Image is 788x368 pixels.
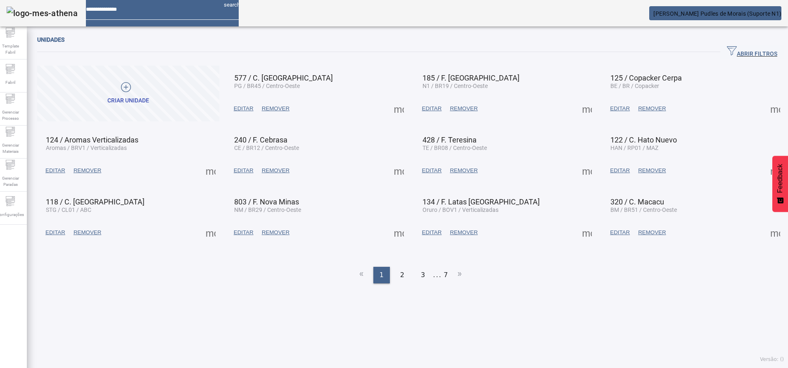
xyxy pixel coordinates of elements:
[606,163,634,178] button: EDITAR
[69,163,105,178] button: REMOVER
[634,101,670,116] button: REMOVER
[446,225,482,240] button: REMOVER
[234,74,333,82] span: 577 / C. [GEOGRAPHIC_DATA]
[230,163,258,178] button: EDITAR
[610,83,659,89] span: BE / BR / Copacker
[422,104,442,113] span: EDITAR
[262,104,290,113] span: REMOVER
[3,77,18,88] span: Fabril
[45,228,65,237] span: EDITAR
[450,166,477,175] span: REMOVER
[610,228,630,237] span: EDITAR
[422,207,498,213] span: Oruro / BOV1 / Verticalizadas
[606,101,634,116] button: EDITAR
[46,197,145,206] span: 118 / C. [GEOGRAPHIC_DATA]
[41,225,69,240] button: EDITAR
[258,225,294,240] button: REMOVER
[74,228,101,237] span: REMOVER
[234,104,254,113] span: EDITAR
[234,207,301,213] span: NM / BR29 / Centro-Oeste
[400,270,404,280] span: 2
[727,46,777,58] span: ABRIR FILTROS
[46,135,138,144] span: 124 / Aromas Verticalizadas
[46,207,91,213] span: STG / CL01 / ABC
[230,101,258,116] button: EDITAR
[418,225,446,240] button: EDITAR
[234,145,299,151] span: CE / BR12 / Centro-Oeste
[768,163,783,178] button: Mais
[392,163,406,178] button: Mais
[653,10,781,17] span: [PERSON_NAME] Pudles de Morais (Suporte N1)
[606,225,634,240] button: EDITAR
[107,97,149,105] div: Criar unidade
[579,101,594,116] button: Mais
[433,267,441,283] li: ...
[638,228,666,237] span: REMOVER
[262,228,290,237] span: REMOVER
[392,101,406,116] button: Mais
[446,163,482,178] button: REMOVER
[418,163,446,178] button: EDITAR
[579,163,594,178] button: Mais
[579,225,594,240] button: Mais
[776,164,784,193] span: Feedback
[610,135,677,144] span: 122 / C. Hato Nuevo
[610,207,677,213] span: BM / BR51 / Centro-Oeste
[610,145,658,151] span: HAN / RP01 / MAZ
[638,104,666,113] span: REMOVER
[234,166,254,175] span: EDITAR
[45,166,65,175] span: EDITAR
[422,145,487,151] span: TE / BR08 / Centro-Oeste
[760,356,784,362] span: Versão: ()
[634,163,670,178] button: REMOVER
[258,101,294,116] button: REMOVER
[422,83,488,89] span: N1 / BR19 / Centro-Oeste
[610,74,682,82] span: 125 / Copacker Cerpa
[234,228,254,237] span: EDITAR
[450,104,477,113] span: REMOVER
[418,101,446,116] button: EDITAR
[422,197,540,206] span: 134 / F. Latas [GEOGRAPHIC_DATA]
[234,135,287,144] span: 240 / F. Cebrasa
[234,83,300,89] span: PG / BR45 / Centro-Oeste
[422,135,477,144] span: 428 / F. Teresina
[234,197,299,206] span: 803 / F. Nova Minas
[203,225,218,240] button: Mais
[638,166,666,175] span: REMOVER
[446,101,482,116] button: REMOVER
[262,166,290,175] span: REMOVER
[444,267,448,283] li: 7
[258,163,294,178] button: REMOVER
[69,225,105,240] button: REMOVER
[768,101,783,116] button: Mais
[392,225,406,240] button: Mais
[772,156,788,212] button: Feedback - Mostrar pesquisa
[203,163,218,178] button: Mais
[422,74,520,82] span: 185 / F. [GEOGRAPHIC_DATA]
[610,197,664,206] span: 320 / C. Macacu
[37,36,64,43] span: Unidades
[634,225,670,240] button: REMOVER
[768,225,783,240] button: Mais
[610,104,630,113] span: EDITAR
[74,166,101,175] span: REMOVER
[7,7,78,20] img: logo-mes-athena
[37,66,219,121] button: Criar unidade
[422,228,442,237] span: EDITAR
[610,166,630,175] span: EDITAR
[720,45,784,59] button: ABRIR FILTROS
[450,228,477,237] span: REMOVER
[41,163,69,178] button: EDITAR
[230,225,258,240] button: EDITAR
[46,145,127,151] span: Aromas / BRV1 / Verticalizadas
[422,166,442,175] span: EDITAR
[421,270,425,280] span: 3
